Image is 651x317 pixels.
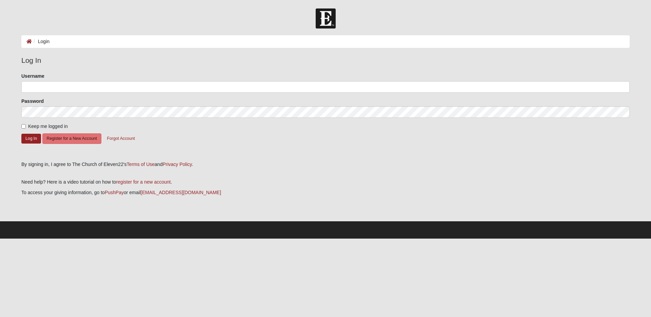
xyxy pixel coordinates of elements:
img: Church of Eleven22 Logo [316,8,336,29]
a: Terms of Use [127,162,155,167]
legend: Log In [21,55,630,66]
a: Privacy Policy [162,162,192,167]
p: Need help? Here is a video tutorial on how to . [21,179,630,186]
p: To access your giving information, go to or email [21,189,630,196]
li: Login [32,38,50,45]
button: Register for a New Account [42,133,101,144]
button: Log In [21,134,41,144]
div: By signing in, I agree to The Church of Eleven22's and . [21,161,630,168]
label: Username [21,73,44,79]
input: Keep me logged in [21,124,26,129]
a: register for a new account [116,179,171,185]
span: Keep me logged in [28,124,68,129]
button: Forgot Account [103,133,139,144]
a: [EMAIL_ADDRESS][DOMAIN_NAME] [141,190,221,195]
label: Password [21,98,44,105]
a: PushPay [105,190,124,195]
